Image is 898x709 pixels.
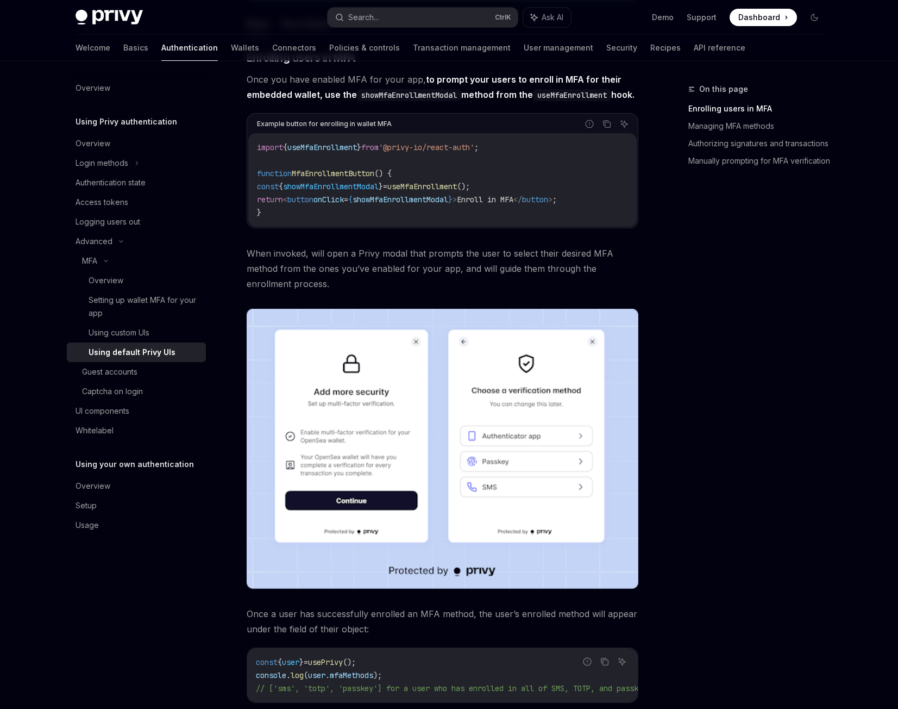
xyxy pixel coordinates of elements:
[694,35,745,61] a: API reference
[76,458,194,471] h5: Using your own authentication
[272,35,316,61] a: Connectors
[373,670,382,680] span: );
[67,192,206,212] a: Access tokens
[304,657,308,667] span: =
[67,496,206,515] a: Setup
[699,83,748,96] span: On this page
[287,142,357,152] span: useMfaEnrollment
[257,142,283,152] span: import
[413,35,511,61] a: Transaction management
[353,195,448,204] span: showMfaEnrollmentModal
[67,323,206,343] a: Using custom UIs
[299,657,304,667] span: }
[67,515,206,535] a: Usage
[292,169,374,178] span: MfaEnrollmentButton
[256,683,664,693] span: // ['sms', 'totp', 'passkey'] for a user who has enrolled in all of SMS, TOTP, and passkey MFA
[67,212,206,232] a: Logging users out
[688,152,832,170] a: Manually prompting for MFA verification
[76,519,99,532] div: Usage
[67,421,206,440] a: Whitelabel
[76,115,177,128] h5: Using Privy authentication
[457,195,513,204] span: Enroll in MFA
[348,195,353,204] span: {
[76,176,146,189] div: Authentication state
[76,405,129,418] div: UI components
[344,195,348,204] span: =
[286,670,291,680] span: .
[76,235,112,248] div: Advanced
[806,9,823,26] button: Toggle dark mode
[89,326,149,339] div: Using custom UIs
[357,142,361,152] span: }
[256,670,286,680] span: console
[523,8,571,27] button: Ask AI
[598,655,612,669] button: Copy the contents from the code block
[76,137,110,150] div: Overview
[161,35,218,61] a: Authentication
[522,195,548,204] span: button
[278,657,282,667] span: {
[730,9,797,26] a: Dashboard
[617,117,631,131] button: Ask AI
[76,157,128,170] div: Login methods
[379,142,474,152] span: '@privy-io/react-auth'
[688,100,832,117] a: Enrolling users in MFA
[76,215,140,228] div: Logging users out
[348,11,379,24] div: Search...
[495,13,511,22] span: Ctrl K
[379,182,383,191] span: }
[652,12,674,23] a: Demo
[580,655,594,669] button: Report incorrect code
[89,346,175,359] div: Using default Privy UIs
[82,254,97,268] div: MFA
[257,195,283,204] span: return
[457,182,470,191] span: ();
[283,182,379,191] span: showMfaEnrollmentModal
[67,290,206,323] a: Setting up wallet MFA for your app
[513,195,522,204] span: </
[67,401,206,421] a: UI components
[89,294,199,320] div: Setting up wallet MFA for your app
[357,89,461,101] code: showMfaEnrollmentModal
[582,117,596,131] button: Report incorrect code
[67,134,206,153] a: Overview
[325,670,330,680] span: .
[256,657,278,667] span: const
[247,74,635,100] strong: to prompt your users to enroll in MFA for their embedded wallet, use the method from the hook.
[606,35,637,61] a: Security
[76,499,97,512] div: Setup
[82,385,143,398] div: Captcha on login
[283,142,287,152] span: {
[67,362,206,382] a: Guest accounts
[247,309,638,589] img: images/MFA.png
[600,117,614,131] button: Copy the contents from the code block
[448,195,453,204] span: }
[542,12,563,23] span: Ask AI
[76,196,128,209] div: Access tokens
[615,655,629,669] button: Ask AI
[247,72,638,102] span: Once you have enabled MFA for your app,
[304,670,308,680] span: (
[738,12,780,23] span: Dashboard
[330,670,373,680] span: mfaMethods
[89,274,123,287] div: Overview
[279,182,283,191] span: {
[688,117,832,135] a: Managing MFA methods
[650,35,681,61] a: Recipes
[257,169,292,178] span: function
[67,382,206,401] a: Captcha on login
[552,195,557,204] span: ;
[308,670,325,680] span: user
[533,89,611,101] code: useMfaEnrollment
[374,169,392,178] span: () {
[328,8,518,27] button: Search...CtrlK
[313,195,344,204] span: onClick
[247,246,638,291] span: When invoked, will open a Privy modal that prompts the user to select their desired MFA method fr...
[361,142,379,152] span: from
[82,365,137,378] div: Guest accounts
[287,195,313,204] span: button
[257,182,279,191] span: const
[67,343,206,362] a: Using default Privy UIs
[548,195,552,204] span: >
[76,82,110,95] div: Overview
